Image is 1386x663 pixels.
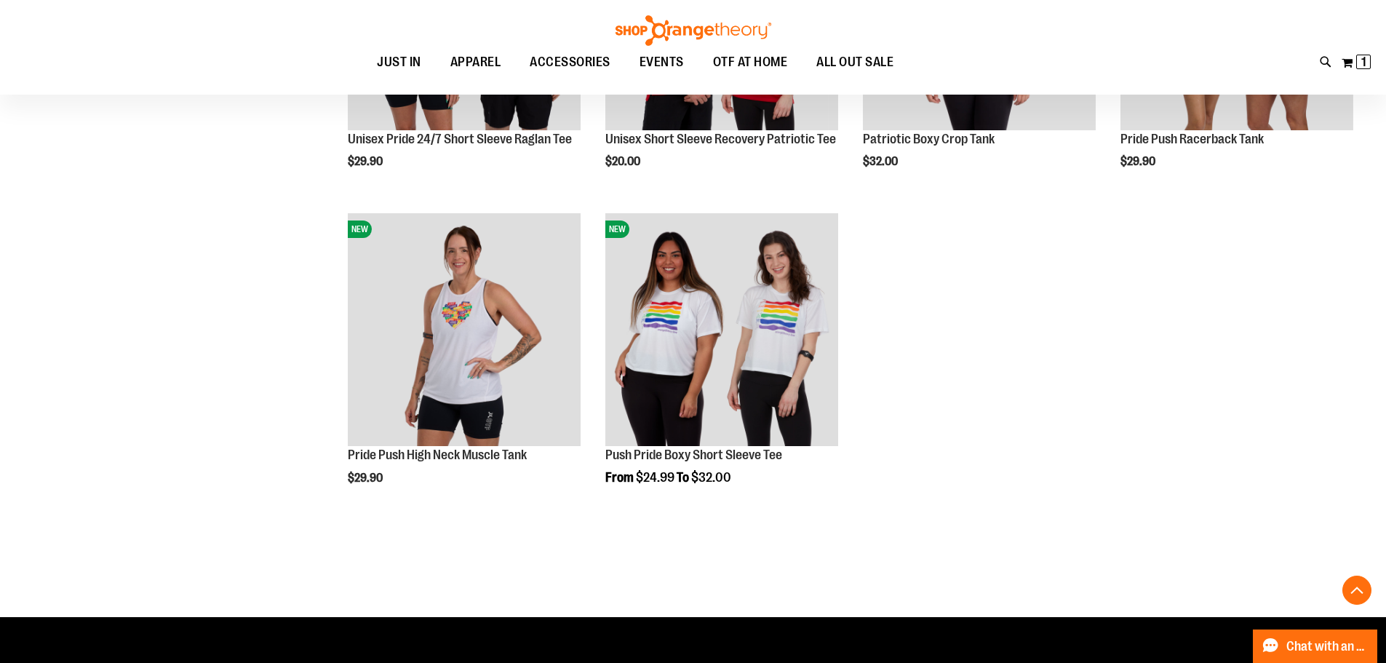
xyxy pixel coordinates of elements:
[1342,576,1371,605] button: Back To Top
[598,206,845,522] div: product
[605,155,642,168] span: $20.00
[530,46,610,79] span: ACCESSORIES
[605,221,629,238] span: NEW
[377,46,421,79] span: JUST IN
[863,132,995,146] a: Patriotic Boxy Crop Tank
[348,448,527,462] a: Pride Push High Neck Muscle Tank
[1286,640,1369,654] span: Chat with an Expert
[677,470,689,485] span: To
[640,46,684,79] span: EVENTS
[348,221,372,238] span: NEW
[348,132,572,146] a: Unisex Pride 24/7 Short Sleeve Raglan Tee
[450,46,501,79] span: APPAREL
[348,155,385,168] span: $29.90
[605,132,836,146] a: Unisex Short Sleeve Recovery Patriotic Tee
[1120,155,1158,168] span: $29.90
[605,470,634,485] span: From
[605,213,838,448] a: Product image for Push Pride Boxy Short Sleeve TeeNEW
[348,213,581,446] img: Pride Push High Neck Muscle Tank
[340,206,588,522] div: product
[613,15,773,46] img: Shop Orangetheory
[1253,630,1378,663] button: Chat with an Expert
[348,472,385,485] span: $29.90
[636,470,674,485] span: $24.99
[348,213,581,448] a: Pride Push High Neck Muscle TankNEW
[691,470,731,485] span: $32.00
[1120,132,1264,146] a: Pride Push Racerback Tank
[1361,55,1366,69] span: 1
[605,213,838,446] img: Product image for Push Pride Boxy Short Sleeve Tee
[605,448,782,462] a: Push Pride Boxy Short Sleeve Tee
[863,155,900,168] span: $32.00
[713,46,788,79] span: OTF AT HOME
[816,46,893,79] span: ALL OUT SALE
